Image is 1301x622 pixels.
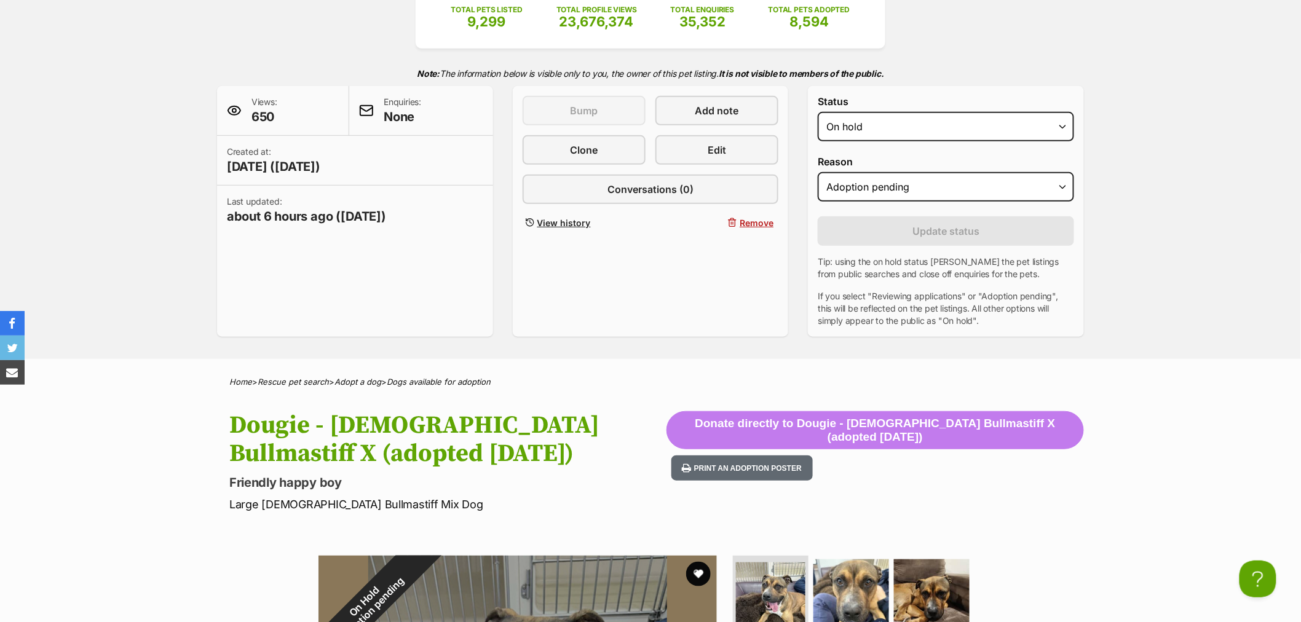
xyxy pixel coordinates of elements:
p: Large [DEMOGRAPHIC_DATA] Bullmastiff Mix Dog [229,496,666,513]
h1: Dougie - [DEMOGRAPHIC_DATA] Bullmastiff X (adopted [DATE]) [229,411,666,468]
p: If you select "Reviewing applications" or "Adoption pending", this will be reflected on the pet l... [818,290,1074,327]
p: Views: [251,96,277,125]
a: Edit [655,135,778,165]
p: Created at: [227,146,320,175]
button: favourite [686,562,711,586]
span: Remove [740,216,773,229]
span: 650 [251,108,277,125]
a: Dogs available for adoption [387,377,491,387]
p: Enquiries: [384,96,421,125]
a: Adopt a dog [334,377,381,387]
button: Update status [818,216,1074,246]
span: Add note [695,103,739,118]
button: Print an adoption poster [671,455,813,481]
span: Bump [570,103,598,118]
span: about 6 hours ago ([DATE]) [227,208,386,225]
a: Add note [655,96,778,125]
span: 9,299 [468,14,506,30]
div: > > > [199,377,1102,387]
a: View history [523,214,646,232]
span: View history [537,216,591,229]
p: TOTAL PETS ADOPTED [768,4,850,15]
p: TOTAL PETS LISTED [451,4,523,15]
p: The information below is visible only to you, the owner of this pet listing. [217,61,1084,86]
p: Friendly happy boy [229,474,666,491]
iframe: Help Scout Beacon - Open [1240,561,1276,597]
span: None [384,108,421,125]
span: Conversations (0) [607,182,694,197]
span: 35,352 [679,14,726,30]
p: TOTAL PROFILE VIEWS [556,4,637,15]
label: Status [818,96,1074,107]
a: Rescue pet search [258,377,329,387]
span: 23,676,374 [560,14,634,30]
p: Last updated: [227,195,386,225]
span: 8,594 [789,14,829,30]
button: Remove [655,214,778,232]
strong: It is not visible to members of the public. [719,68,884,79]
a: Conversations (0) [523,175,779,204]
label: Reason [818,156,1074,167]
span: Clone [570,143,598,157]
p: TOTAL ENQUIRIES [671,4,734,15]
span: [DATE] ([DATE]) [227,158,320,175]
button: Donate directly to Dougie - [DEMOGRAPHIC_DATA] Bullmastiff X (adopted [DATE]) [666,411,1084,449]
a: Clone [523,135,646,165]
strong: Note: [417,68,440,79]
span: Edit [708,143,726,157]
button: Bump [523,96,646,125]
a: Home [229,377,252,387]
p: Tip: using the on hold status [PERSON_NAME] the pet listings from public searches and close off e... [818,256,1074,280]
span: Update status [912,224,979,238]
